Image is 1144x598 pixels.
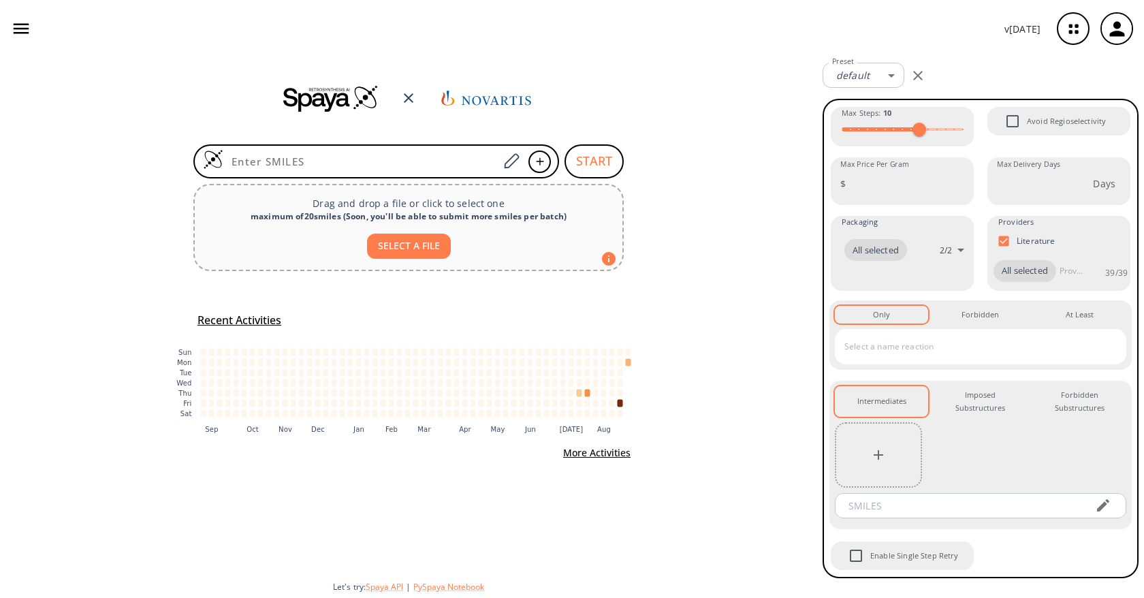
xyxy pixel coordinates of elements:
[1033,306,1126,324] button: At Least
[1056,260,1086,282] input: Provider name
[459,425,471,432] text: Apr
[835,386,928,417] button: Intermediates
[842,216,878,228] span: Packaging
[439,78,534,118] img: Team logo
[842,107,891,119] span: Max Steps :
[223,155,498,168] input: Enter SMILES
[560,425,584,432] text: [DATE]
[311,425,325,432] text: Dec
[197,313,281,328] h5: Recent Activities
[1033,386,1126,417] button: Forbidden Substructures
[1105,267,1128,279] p: 39 / 39
[883,108,891,118] strong: 10
[1027,115,1106,127] span: Avoid Regioselectivity
[413,581,484,593] button: PySpaya Notebook
[844,244,907,257] span: All selected
[1093,176,1115,191] p: Days
[940,245,952,256] p: 2 / 2
[832,57,854,67] label: Preset
[840,159,909,170] label: Max Price Per Gram
[829,540,975,571] div: When Single Step Retry is enabled, if no route is found during retrosynthesis, a retry is trigger...
[353,425,364,432] text: Jan
[177,359,192,366] text: Mon
[176,379,191,387] text: Wed
[1066,309,1094,321] div: At Least
[279,425,292,432] text: Nov
[565,144,624,178] button: START
[524,425,536,432] text: Jun
[873,309,890,321] div: Only
[192,309,287,332] button: Recent Activities
[839,493,1084,518] input: SMILES
[840,176,846,191] p: $
[179,369,192,377] text: Tue
[934,386,1027,417] button: Imposed Substructures
[835,306,928,324] button: Only
[490,425,505,432] text: May
[367,234,451,259] button: SELECT A FILE
[247,425,259,432] text: Oct
[183,400,191,407] text: Fri
[1004,22,1040,36] p: v [DATE]
[205,425,611,432] g: x-axis tick label
[180,410,192,418] text: Sat
[1044,389,1115,414] div: Forbidden Substructures
[962,309,999,321] div: Forbidden
[178,390,191,397] text: Thu
[997,159,1060,170] label: Max Delivery Days
[944,389,1016,414] div: Imposed Substructures
[206,196,611,210] p: Drag and drop a file or click to select one
[597,425,611,432] text: Aug
[178,349,191,356] text: Sun
[558,441,636,466] button: More Activities
[857,395,906,407] div: Intermediates
[841,336,1100,358] input: Select a name reaction
[870,550,959,562] span: Enable Single Step Retry
[385,425,398,432] text: Feb
[842,541,870,570] span: Enable Single Step Retry
[176,349,191,418] g: y-axis tick label
[417,425,431,432] text: Mar
[283,84,379,112] img: Spaya logo
[994,264,1056,278] span: All selected
[998,107,1027,136] span: Avoid Regioselectivity
[366,581,403,593] button: Spaya API
[206,210,611,223] div: maximum of 20 smiles ( Soon, you'll be able to submit more smiles per batch )
[403,581,413,593] span: |
[1017,235,1055,247] p: Literature
[836,69,870,82] em: default
[333,581,812,593] div: Let's try:
[205,425,218,432] text: Sep
[203,149,223,170] img: Logo Spaya
[998,216,1034,228] span: Providers
[201,348,631,417] g: cell
[934,306,1027,324] button: Forbidden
